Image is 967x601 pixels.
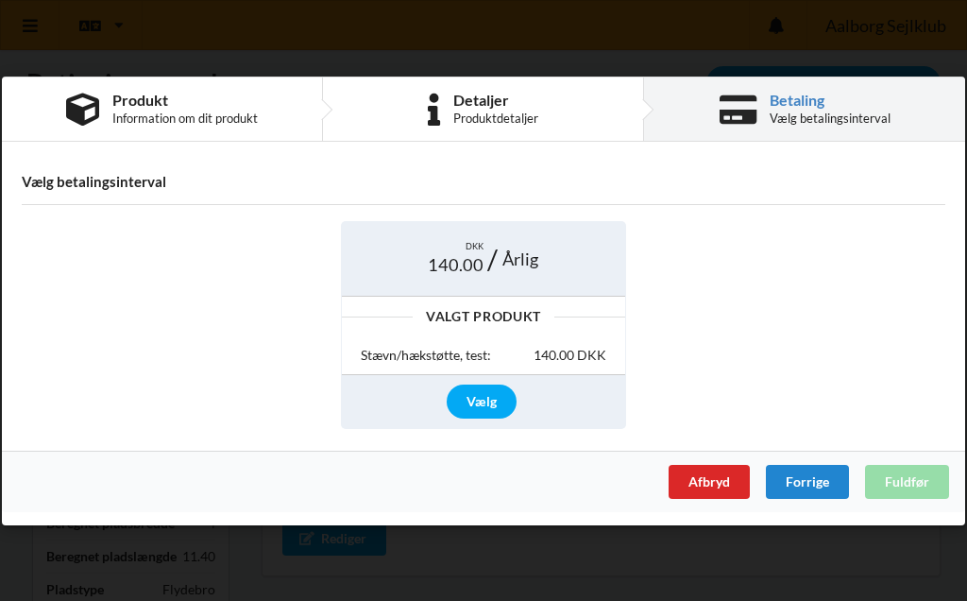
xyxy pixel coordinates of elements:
div: 140.00 DKK [534,346,606,365]
h4: Vælg betalingsinterval [22,173,945,191]
span: DKK [466,241,483,253]
div: Betaling [770,93,891,108]
div: Forrige [766,464,849,498]
span: 140.00 [428,253,483,277]
div: Information om dit produkt [112,111,258,126]
div: Detaljer [453,93,538,108]
div: Valgt Produkt [342,310,625,323]
div: Produktdetaljer [453,111,538,126]
div: Stævn/hækstøtte, test: [361,346,491,365]
div: Vælg [447,385,517,419]
div: Årlig [493,241,548,277]
div: Produkt [112,93,258,108]
div: Afbryd [669,464,750,498]
div: Vælg betalingsinterval [770,111,891,126]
